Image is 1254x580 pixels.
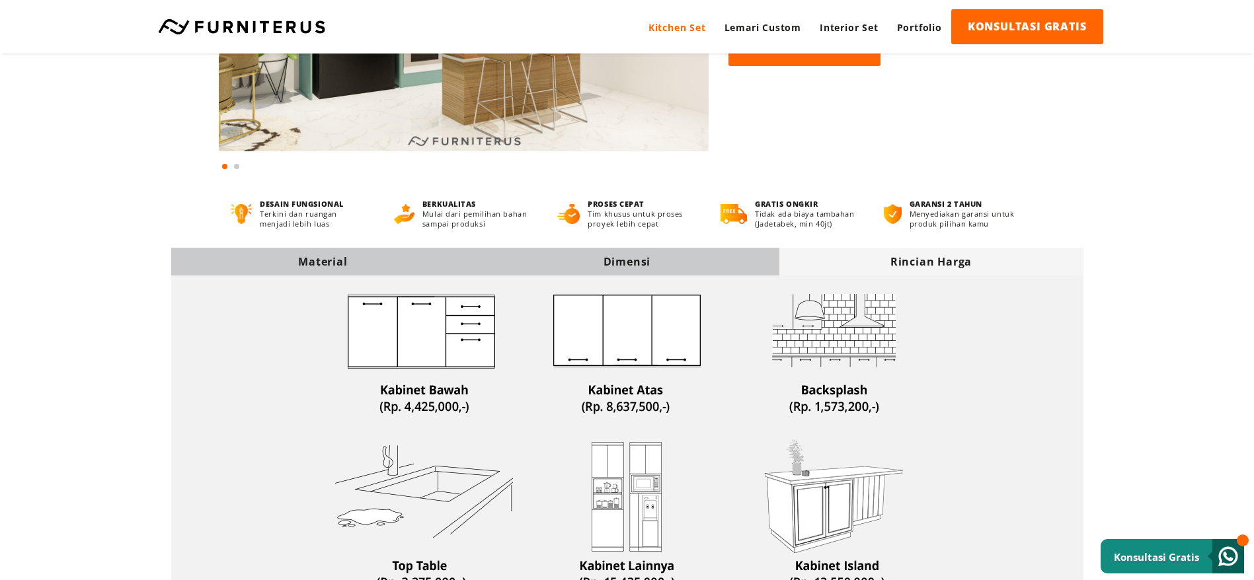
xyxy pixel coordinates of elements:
[557,204,580,224] img: proses-cepat.png
[884,204,901,224] img: bergaransi.png
[721,204,747,224] img: gratis-ongkir.png
[779,254,1083,269] div: Rincian Harga
[951,9,1103,44] a: KONSULTASI GRATIS
[1114,550,1199,563] small: Konsultasi Gratis
[171,254,475,269] div: Material
[260,209,369,229] p: Terkini dan ruangan menjadi lebih luas
[888,9,951,46] a: Portfolio
[755,209,859,229] p: Tidak ada biaya tambahan (Jadetabek, min 40jt)
[422,209,533,229] p: Mulai dari pemilihan bahan sampai produksi
[260,199,369,209] h4: DESAIN FUNGSIONAL
[475,254,779,269] div: Dimensi
[1101,539,1244,573] a: Konsultasi Gratis
[755,199,859,209] h4: GRATIS ONGKIR
[810,9,888,46] a: Interior Set
[588,199,696,209] h4: PROSES CEPAT
[231,204,253,224] img: desain-fungsional.png
[394,204,414,224] img: berkualitas.png
[910,209,1023,229] p: Menyediakan garansi untuk produk pilihan kamu
[639,9,715,46] a: Kitchen Set
[422,199,533,209] h4: BERKUALITAS
[715,9,810,46] a: Lemari Custom
[910,199,1023,209] h4: GARANSI 2 TAHUN
[588,209,696,229] p: Tim khusus untuk proses proyek lebih cepat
